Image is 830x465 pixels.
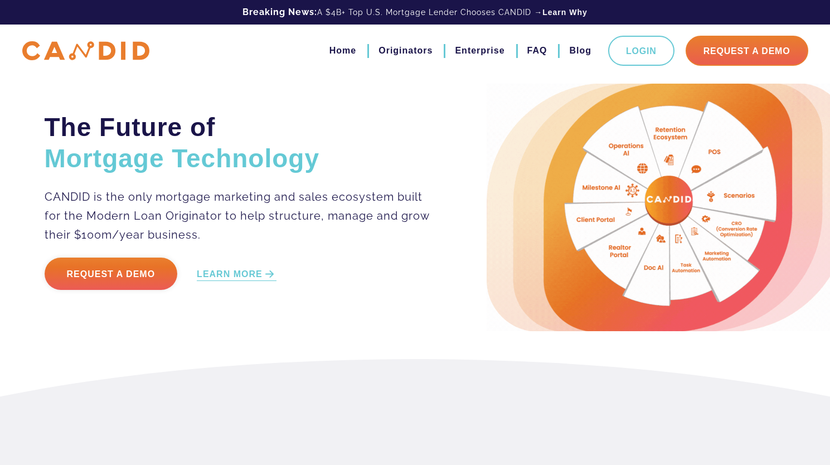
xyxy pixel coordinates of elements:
[542,7,588,18] a: Learn Why
[527,41,547,60] a: FAQ
[45,187,431,244] p: CANDID is the only mortgage marketing and sales ecosystem built for the Modern Loan Originator to...
[45,144,320,173] span: Mortgage Technology
[569,41,591,60] a: Blog
[45,112,431,174] h2: The Future of
[45,258,178,290] a: Request a Demo
[378,41,433,60] a: Originators
[455,41,504,60] a: Enterprise
[197,268,276,281] a: LEARN MORE
[608,36,674,66] a: Login
[329,41,356,60] a: Home
[686,36,808,66] a: Request A Demo
[242,7,317,17] b: Breaking News:
[22,41,149,61] img: CANDID APP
